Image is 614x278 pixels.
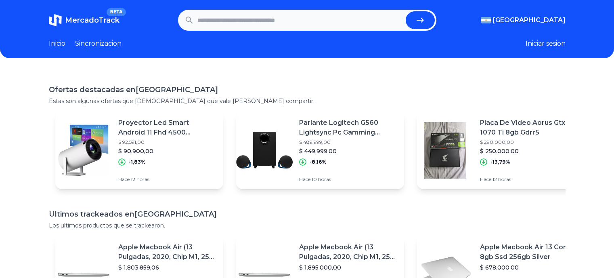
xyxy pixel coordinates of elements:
p: $ 250.000,00 [480,147,578,155]
p: $ 1.803.859,06 [118,263,217,272]
img: Featured image [417,122,474,179]
a: Featured imageParlante Logitech G560 Lightsync Pc Gamming Hace1click1$ 489.999,00$ 449.999,00-8,1... [236,112,404,189]
button: [GEOGRAPHIC_DATA] [481,15,566,25]
h1: Ofertas destacadas en [GEOGRAPHIC_DATA] [49,84,566,95]
p: -8,16% [310,159,327,165]
p: $ 290.000,00 [480,139,578,145]
p: -13,79% [490,159,510,165]
img: Featured image [236,122,293,179]
button: Iniciar sesion [526,39,566,48]
h1: Ultimos trackeados en [GEOGRAPHIC_DATA] [49,208,566,220]
p: Hace 12 horas [480,176,578,183]
span: [GEOGRAPHIC_DATA] [493,15,566,25]
p: $ 1.895.000,00 [299,263,398,272]
img: Featured image [55,122,112,179]
p: $ 489.999,00 [299,139,398,145]
p: Hace 10 horas [299,176,398,183]
a: MercadoTrackBETA [49,14,119,27]
p: Apple Macbook Air (13 Pulgadas, 2020, Chip M1, 256 Gb De Ssd, 8 Gb De Ram) - Plata [299,242,398,262]
p: Estas son algunas ofertas que [DEMOGRAPHIC_DATA] que vale [PERSON_NAME] compartir. [49,97,566,105]
a: Sincronizacion [75,39,122,48]
p: -1,83% [129,159,146,165]
p: Los ultimos productos que se trackearon. [49,221,566,230]
p: Proyector Led Smart Android 11 Fhd 4500 Lumenes Wifi Bt Colo [118,118,217,137]
a: Inicio [49,39,65,48]
p: $ 92.591,00 [118,139,217,145]
p: $ 678.000,00 [480,263,578,272]
p: $ 449.999,00 [299,147,398,155]
a: Featured imageProyector Led Smart Android 11 Fhd 4500 Lumenes Wifi Bt Colo$ 92.591,00$ 90.900,00-... [55,112,223,189]
p: $ 90.900,00 [118,147,217,155]
p: Apple Macbook Air (13 Pulgadas, 2020, Chip M1, 256 Gb De Ssd, 8 Gb De Ram) - Plata [118,242,217,262]
p: Placa De Video Aorus Gtx 1070 Ti 8gb Gdrr5 [480,118,578,137]
p: Apple Macbook Air 13 Core I5 8gb Ssd 256gb Silver [480,242,578,262]
span: BETA [107,8,126,16]
span: MercadoTrack [65,16,119,25]
p: Hace 12 horas [118,176,217,183]
img: Argentina [481,17,491,23]
img: MercadoTrack [49,14,62,27]
p: Parlante Logitech G560 Lightsync Pc Gamming Hace1click1 [299,118,398,137]
a: Featured imagePlaca De Video Aorus Gtx 1070 Ti 8gb Gdrr5$ 290.000,00$ 250.000,00-13,79%Hace 12 horas [417,112,585,189]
